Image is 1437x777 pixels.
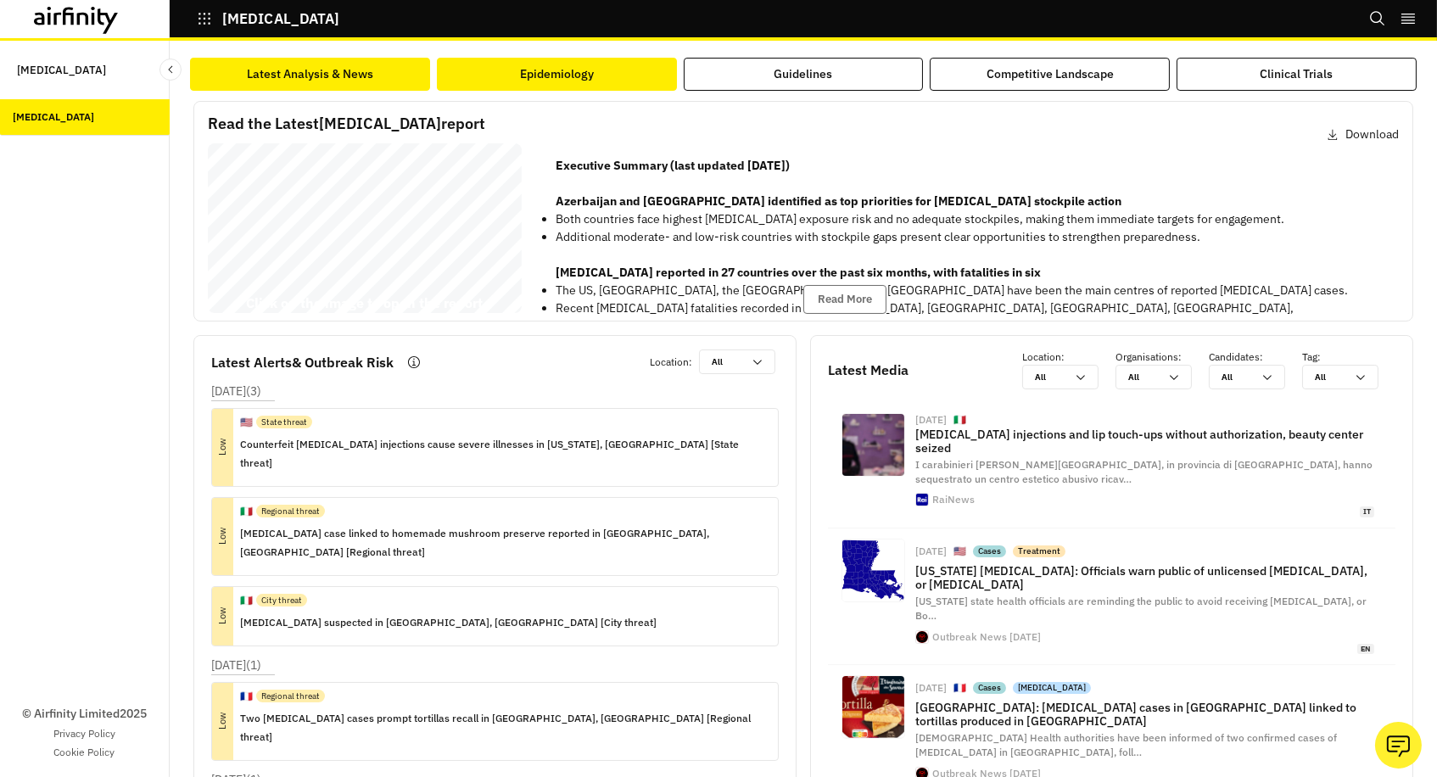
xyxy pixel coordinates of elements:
[1360,506,1374,517] span: it
[218,311,226,314] span: © 2025
[915,683,947,693] div: [DATE]
[953,681,966,696] p: 🇫🇷
[17,54,106,86] p: [MEDICAL_DATA]
[240,613,657,632] p: [MEDICAL_DATA] suspected in [GEOGRAPHIC_DATA], [GEOGRAPHIC_DATA] [City threat]
[323,184,445,204] span: annual Report
[978,545,1001,557] p: Cases
[215,271,279,290] span: [DATE]
[316,184,322,204] span: -
[915,564,1374,591] p: [US_STATE] [MEDICAL_DATA]: Officials warn public of unlicensed [MEDICAL_DATA], or [MEDICAL_DATA]
[1022,349,1115,365] p: Location :
[240,689,253,704] p: 🇫🇷
[953,545,966,559] p: 🇺🇸
[222,11,339,26] p: [MEDICAL_DATA]
[1018,545,1060,557] p: Treatment
[842,414,904,476] img: 1760093018958_lucera.JPG
[1018,682,1086,694] p: [MEDICAL_DATA]
[932,495,975,505] div: RaiNews
[261,416,307,428] p: State threat
[915,546,947,556] div: [DATE]
[235,311,236,314] span: –
[226,311,234,314] span: Airfinity
[828,360,909,380] p: Latest Media
[240,524,764,562] p: [MEDICAL_DATA] case linked to homemade mushroom preserve reported in [GEOGRAPHIC_DATA], [GEOGRAPH...
[916,494,928,506] img: favicon-32x32.png
[1261,65,1334,83] div: Clinical Trials
[1115,349,1209,365] p: Organisations :
[261,505,320,517] p: Regional threat
[556,158,1121,209] strong: Executive Summary (last updated [DATE]) Azerbaijan and [GEOGRAPHIC_DATA] identified as top priori...
[842,539,904,601] img: https%3A%2F%2Fsubstack-post-media.s3.amazonaws.com%2Fpublic%2Fimages%2Fd09c5f69-1658-4838-beb1-4a...
[1209,349,1302,365] p: Candidates :
[54,745,115,760] a: Cookie Policy
[650,355,692,370] p: Location :
[556,210,1385,228] p: Both countries face highest [MEDICAL_DATA] exposure risk and no adequate stockpiles, making them ...
[1357,644,1374,655] span: en
[197,4,339,33] button: [MEDICAL_DATA]
[1345,126,1399,143] p: Download
[915,731,1337,758] span: [DEMOGRAPHIC_DATA] Health authorities have been informed of two confirmed cases of [MEDICAL_DATA]...
[828,528,1395,665] a: [DATE]🇺🇸CasesTreatment[US_STATE] [MEDICAL_DATA]: Officials warn public of unlicensed [MEDICAL_DAT...
[240,593,253,608] p: 🇮🇹
[828,403,1395,528] a: [DATE]🇮🇹[MEDICAL_DATA] injections and lip touch-ups without authorization, beauty center seizedI ...
[915,415,947,425] div: [DATE]
[803,285,886,314] button: Read More
[1302,349,1395,365] p: Tag :
[915,701,1374,728] p: [GEOGRAPHIC_DATA]: [MEDICAL_DATA] cases in [GEOGRAPHIC_DATA] linked to tortillas produced in [GEO...
[211,383,261,400] p: [DATE] ( 3 )
[211,352,394,372] p: Latest Alerts & Outbreak Risk
[1375,722,1422,769] button: Ask our analysts
[215,184,400,204] span: [MEDICAL_DATA] Bi
[915,595,1367,622] span: [US_STATE] state health officials are reminding the public to avoid receiving [MEDICAL_DATA], or ...
[915,458,1373,485] span: I carabinieri [PERSON_NAME][GEOGRAPHIC_DATA], in provincia di [GEOGRAPHIC_DATA], hanno sequestrat...
[240,415,253,430] p: 🇺🇸
[520,65,594,83] div: Epidemiology
[987,65,1114,83] div: Competitive Landscape
[932,632,1041,642] div: Outbreak News [DATE]
[184,437,261,458] p: Low
[261,690,320,702] p: Regional threat
[184,711,261,732] p: Low
[261,594,302,607] p: City threat
[240,435,764,472] p: Counterfeit [MEDICAL_DATA] injections cause severe illnesses in [US_STATE], [GEOGRAPHIC_DATA] [St...
[774,65,832,83] div: Guidelines
[53,726,115,741] a: Privacy Policy
[916,631,928,643] img: https%3A%2F%2Fsubstack-post-media.s3.amazonaws.com%2Fpublic%2Fimages%2F37c14a42-f118-4411-b204-2d...
[184,526,261,547] p: Low
[193,606,252,627] p: Low
[211,657,261,674] p: [DATE] ( 1 )
[556,282,1385,299] p: The US, [GEOGRAPHIC_DATA], the [GEOGRAPHIC_DATA], and [GEOGRAPHIC_DATA] have been the main centre...
[240,709,764,746] p: Two [MEDICAL_DATA] cases prompt tortillas recall in [GEOGRAPHIC_DATA], [GEOGRAPHIC_DATA] [Regiona...
[208,112,485,135] p: Read the Latest [MEDICAL_DATA] report
[14,109,95,125] div: [MEDICAL_DATA]
[240,504,253,519] p: 🇮🇹
[256,157,457,299] span: This Airfinity report is intended to be used by [PERSON_NAME] at null exclusively. Not for reprod...
[556,265,1041,280] strong: [MEDICAL_DATA] reported in 27 countries over the past six months, with fatalities in six
[22,705,147,723] p: © Airfinity Limited 2025
[556,228,1385,246] p: Additional moderate- and low-risk countries with stockpile gaps present clear opportunities to st...
[1369,4,1386,33] button: Search
[978,682,1001,694] p: Cases
[159,59,182,81] button: Close Sidebar
[953,413,966,428] p: 🇮🇹
[556,299,1385,335] p: Recent [MEDICAL_DATA] fatalities recorded in [GEOGRAPHIC_DATA], [GEOGRAPHIC_DATA], [GEOGRAPHIC_DA...
[247,65,373,83] div: Latest Analysis & News
[842,676,904,738] img: https%3A%2F%2Fsubstack-post-media.s3.amazonaws.com%2Fpublic%2Fimages%2Fd15f32d8-26d6-4559-af44-ef...
[237,311,259,314] span: Private & Co nfidential
[915,428,1374,455] p: [MEDICAL_DATA] injections and lip touch-ups without authorization, beauty center seized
